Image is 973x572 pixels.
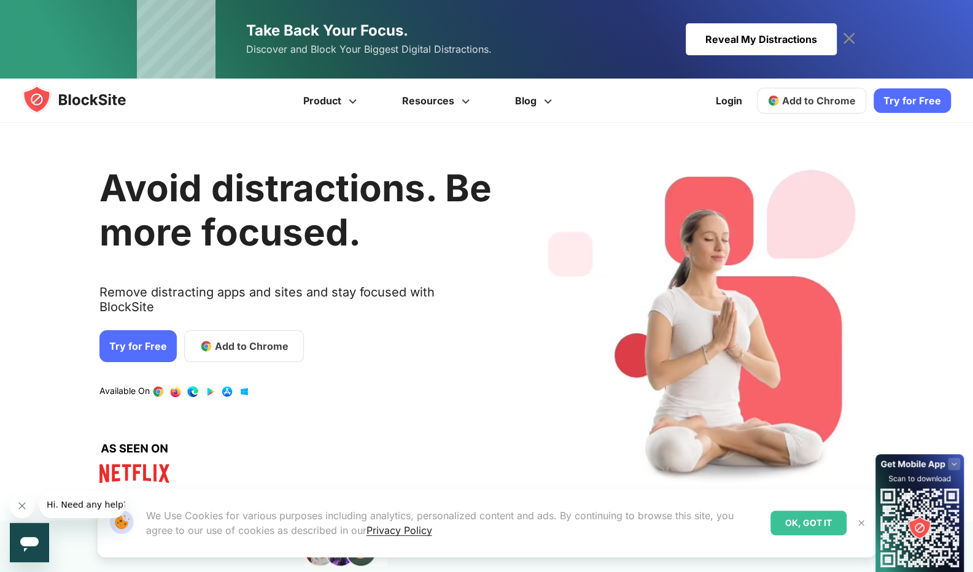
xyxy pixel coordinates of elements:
[99,166,491,254] h1: Avoid distractions. Be more focused.
[782,95,856,107] span: Add to Chrome
[856,518,866,528] img: Close
[99,285,491,324] text: Remove distracting apps and sites and stay focused with BlockSite
[10,523,49,562] iframe: Knop om het berichtenvenster te openen
[686,23,837,55] div: Reveal My Distractions
[246,41,492,58] span: Discover and Block Your Biggest Digital Distractions.
[146,508,761,538] p: We Use Cookies for various purposes including analytics, personalized content and ads. By continu...
[853,515,869,531] button: Close
[494,79,576,123] a: Blog
[184,330,304,362] a: Add to Chrome
[215,339,289,354] span: Add to Chrome
[381,79,494,123] a: Resources
[39,491,125,518] iframe: Bericht van bedrijf
[874,88,951,113] a: Try for Free
[708,86,750,115] a: Login
[7,9,88,18] span: Hi. Need any help?
[366,524,432,536] a: Privacy Policy
[99,330,177,362] a: Try for Free
[22,85,150,114] img: blocksite-icon.5d769676.svg
[282,79,381,123] a: Product
[99,385,150,398] text: Available On
[767,95,780,107] img: chrome-icon.svg
[246,21,408,39] span: Take Back Your Focus.
[757,88,866,114] a: Add to Chrome
[10,493,34,518] iframe: Bericht sluiten
[770,511,847,535] div: OK, GOT IT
